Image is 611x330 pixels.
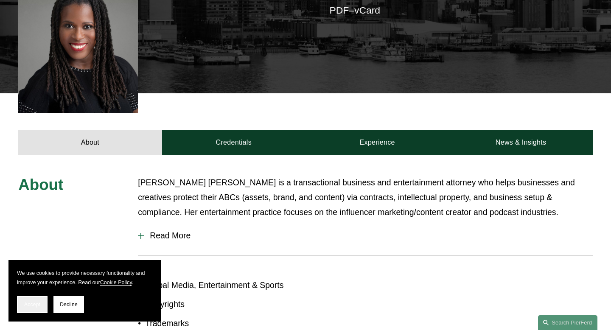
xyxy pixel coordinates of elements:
[145,278,305,293] p: Global Media, Entertainment & Sports
[449,130,592,155] a: News & Insights
[18,130,162,155] a: About
[145,297,305,312] p: Copyrights
[100,280,132,285] a: Cookie Policy
[60,302,78,308] span: Decline
[17,296,48,313] button: Accept
[354,5,380,16] a: vCard
[18,176,63,193] span: About
[24,302,40,308] span: Accept
[17,268,153,288] p: We use cookies to provide necessary functionality and improve your experience. Read our .
[53,296,84,313] button: Decline
[538,315,597,330] a: Search this site
[144,231,593,241] span: Read More
[162,130,305,155] a: Credentials
[329,5,349,16] a: PDF
[8,260,161,322] section: Cookie banner
[138,175,593,220] p: [PERSON_NAME] [PERSON_NAME] is a transactional business and entertainment attorney who helps busi...
[138,224,593,247] button: Read More
[305,130,449,155] a: Experience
